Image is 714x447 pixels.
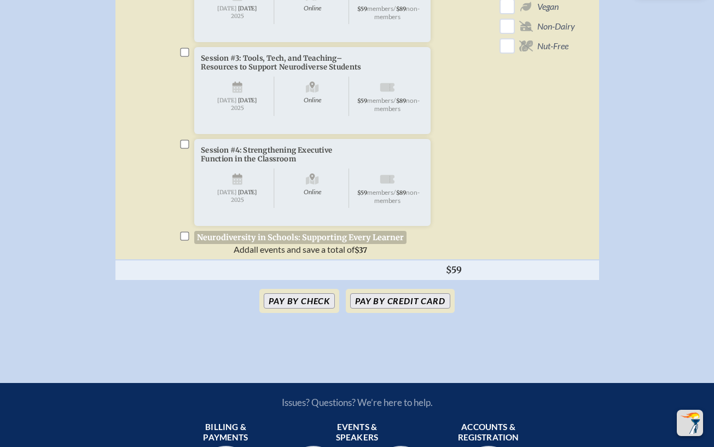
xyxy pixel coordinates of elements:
[318,422,397,444] span: Events & speakers
[276,77,349,116] span: Online
[165,397,550,408] p: Issues? Questions? We’re here to help.
[396,189,406,196] span: $89
[393,96,396,104] span: /
[234,244,249,254] span: Add
[237,97,257,104] span: [DATE]
[537,40,568,51] span: Nut-Free
[207,105,267,111] span: 2025
[217,5,236,12] span: [DATE]
[264,293,335,309] button: Pay by Check
[207,196,267,202] span: 2025
[396,5,406,13] span: $89
[679,412,701,434] img: To the top
[201,146,333,164] span: Session #4: Strengthening Executive Function in the Classroom
[442,260,495,280] th: $59
[194,231,407,244] p: Neurodiversity in Schools: Supporting Every Learner
[217,97,236,104] span: [DATE]
[374,96,420,112] span: non-members
[374,188,420,204] span: non-members
[355,246,367,255] span: $37
[449,422,528,444] span: Accounts & registration
[537,21,575,32] span: Non-Dairy
[201,54,361,72] span: Session #3: Tools, Tech, and Teaching–Resources to Support Neurodiverse Students
[194,244,407,255] p: all events and save a total of
[357,97,367,105] span: $59
[537,1,559,12] span: Vegan
[393,188,396,196] span: /
[393,4,396,12] span: /
[367,188,393,196] span: members
[207,13,267,19] span: 2025
[396,97,406,105] span: $89
[367,4,393,12] span: members
[357,189,367,196] span: $59
[187,422,265,444] span: Billing & payments
[350,293,450,309] button: Pay by Credit Card
[367,96,393,104] span: members
[374,4,420,20] span: non-members
[237,189,257,196] span: [DATE]
[237,5,257,12] span: [DATE]
[276,169,349,208] span: Online
[357,5,367,13] span: $59
[677,410,703,436] button: Scroll Top
[217,189,236,196] span: [DATE]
